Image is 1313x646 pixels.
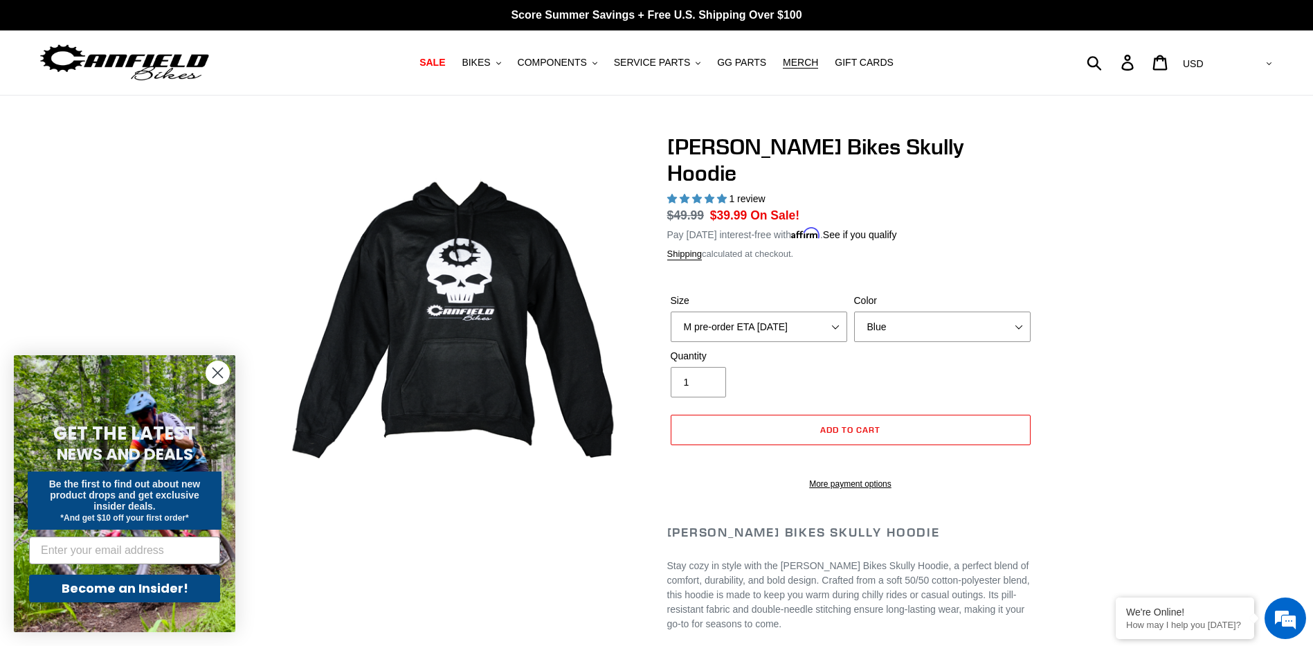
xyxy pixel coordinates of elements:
span: Affirm [791,227,820,239]
span: NEWS AND DEALS [57,443,193,465]
a: SALE [413,53,452,72]
span: Add to cart [820,424,880,435]
span: Be the first to find out about new product drops and get exclusive insider deals. [49,478,201,512]
span: SERVICE PARTS [614,57,690,69]
button: BIKES [455,53,507,72]
div: We're Online! [1126,607,1244,618]
label: Quantity [671,349,847,364]
p: Pay [DATE] interest-free with . [667,224,897,242]
a: More payment options [671,478,1031,490]
span: COMPONENTS [518,57,587,69]
label: Size [671,294,847,308]
button: Become an Insider! [29,575,220,602]
a: See if you qualify - Learn more about Affirm Financing (opens in modal) [823,229,897,240]
button: Close dialog [206,361,230,385]
p: How may I help you today? [1126,620,1244,630]
span: *And get $10 off your first order* [60,513,188,523]
button: SERVICE PARTS [607,53,707,72]
input: Enter your email address [29,537,220,564]
s: $49.99 [667,208,705,222]
button: COMPONENTS [511,53,604,72]
h1: [PERSON_NAME] Bikes Skully Hoodie [667,134,1034,187]
p: Stay cozy in style with the [PERSON_NAME] Bikes Skully Hoodie, a perfect blend of comfort, durabi... [667,559,1034,631]
img: Canfield Bikes [38,41,211,84]
button: Add to cart [671,415,1031,445]
a: GG PARTS [710,53,773,72]
span: MERCH [783,57,818,69]
input: Search [1094,47,1130,78]
h2: [PERSON_NAME] Bikes Skully Hoodie [667,525,1034,540]
span: GIFT CARDS [835,57,894,69]
a: Shipping [667,249,703,260]
a: GIFT CARDS [828,53,900,72]
span: On Sale! [750,206,799,224]
span: 1 review [729,193,765,204]
span: GET THE LATEST [53,421,196,446]
span: BIKES [462,57,490,69]
span: 5.00 stars [667,193,730,204]
div: calculated at checkout. [667,247,1034,261]
span: SALE [419,57,445,69]
label: Color [854,294,1031,308]
a: MERCH [776,53,825,72]
span: GG PARTS [717,57,766,69]
span: $39.99 [710,208,748,222]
